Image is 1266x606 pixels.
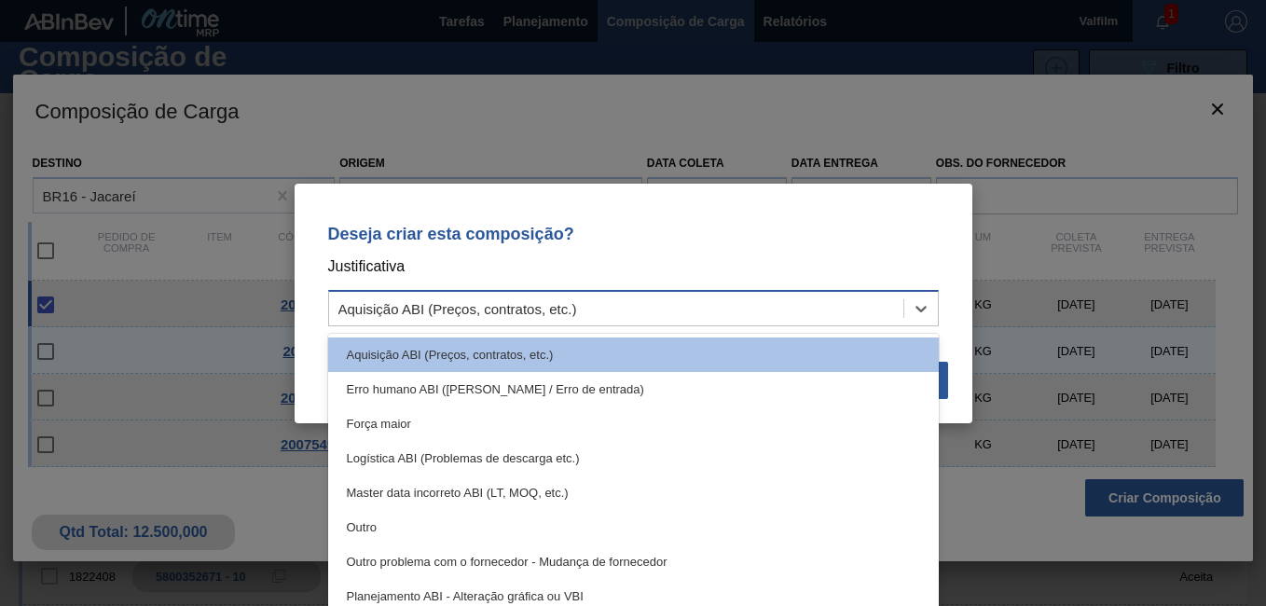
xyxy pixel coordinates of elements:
[328,225,939,243] p: Deseja criar esta composição?
[328,255,939,279] p: Justificativa
[328,475,939,510] div: Master data incorreto ABI (LT, MOQ, etc.)
[328,441,939,475] div: Logística ABI (Problemas de descarga etc.)
[328,544,939,579] div: Outro problema com o fornecedor - Mudança de fornecedor
[328,372,939,406] div: Erro humano ABI ([PERSON_NAME] / Erro de entrada)
[328,337,939,372] div: Aquisição ABI (Preços, contratos, etc.)
[338,300,577,316] div: Aquisição ABI (Preços, contratos, etc.)
[328,510,939,544] div: Outro
[328,406,939,441] div: Força maior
